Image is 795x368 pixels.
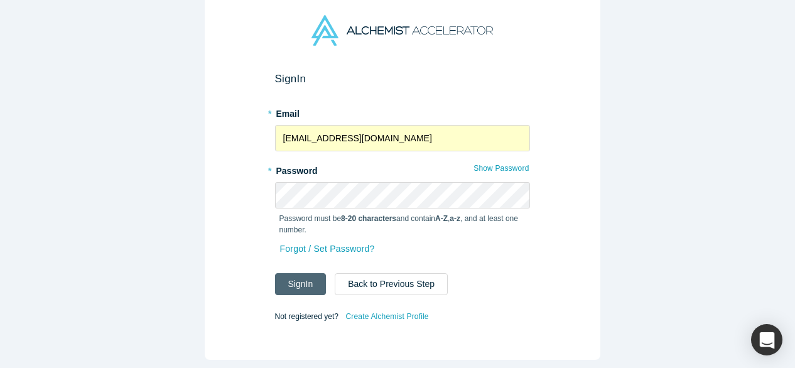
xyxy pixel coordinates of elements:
[450,214,460,223] strong: a-z
[473,160,529,176] button: Show Password
[275,273,327,295] button: SignIn
[275,160,530,178] label: Password
[275,72,530,85] h2: Sign In
[275,312,338,321] span: Not registered yet?
[341,214,396,223] strong: 8-20 characters
[279,213,526,235] p: Password must be and contain , , and at least one number.
[335,273,448,295] button: Back to Previous Step
[275,103,530,121] label: Email
[311,15,492,46] img: Alchemist Accelerator Logo
[435,214,448,223] strong: A-Z
[279,238,376,260] a: Forgot / Set Password?
[345,308,429,325] a: Create Alchemist Profile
